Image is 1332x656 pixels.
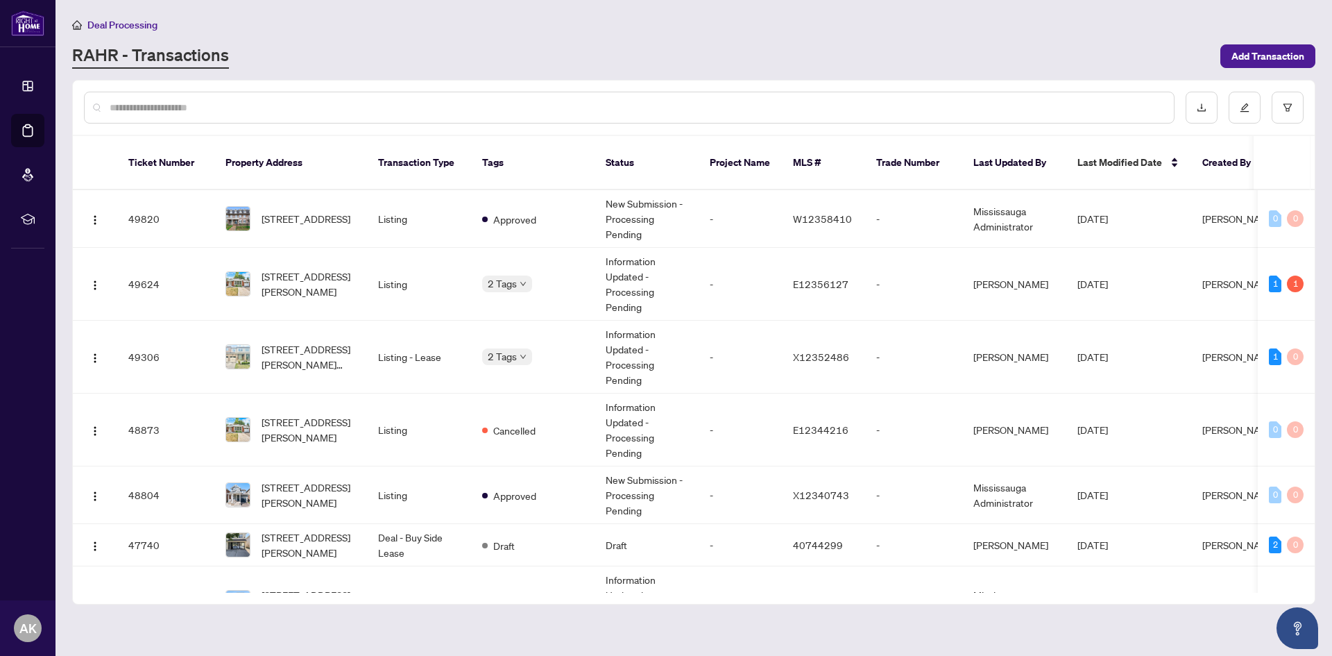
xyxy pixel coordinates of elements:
[1077,155,1162,170] span: Last Modified Date
[1220,44,1315,68] button: Add Transaction
[117,321,214,394] td: 49306
[367,136,471,190] th: Transaction Type
[84,534,106,556] button: Logo
[262,480,356,510] span: [STREET_ADDRESS][PERSON_NAME]
[595,321,699,394] td: Information Updated - Processing Pending
[793,539,843,551] span: 40744299
[1186,92,1218,124] button: download
[520,280,527,287] span: down
[1077,278,1108,290] span: [DATE]
[1287,537,1304,553] div: 0
[1287,276,1304,292] div: 1
[367,321,471,394] td: Listing - Lease
[1077,423,1108,436] span: [DATE]
[699,321,782,394] td: -
[962,190,1066,248] td: Mississauga Administrator
[962,524,1066,566] td: [PERSON_NAME]
[1197,103,1206,112] span: download
[1202,539,1277,551] span: [PERSON_NAME]
[89,491,101,502] img: Logo
[493,488,536,503] span: Approved
[367,524,471,566] td: Deal - Buy Side Lease
[471,136,595,190] th: Tags
[865,466,962,524] td: -
[1269,348,1281,365] div: 1
[1077,539,1108,551] span: [DATE]
[1269,421,1281,438] div: 0
[87,19,157,31] span: Deal Processing
[865,321,962,394] td: -
[595,566,699,639] td: Information Updated - Processing Pending
[226,533,250,557] img: thumbnail-img
[1191,136,1274,190] th: Created By
[117,136,214,190] th: Ticket Number
[962,466,1066,524] td: Mississauga Administrator
[226,272,250,296] img: thumbnail-img
[1269,276,1281,292] div: 1
[1202,212,1277,225] span: [PERSON_NAME]
[595,190,699,248] td: New Submission - Processing Pending
[226,207,250,230] img: thumbnail-img
[367,248,471,321] td: Listing
[699,394,782,466] td: -
[72,20,82,30] span: home
[699,190,782,248] td: -
[262,587,356,618] span: [STREET_ADDRESS][PERSON_NAME][PERSON_NAME]
[84,273,106,295] button: Logo
[595,394,699,466] td: Information Updated - Processing Pending
[226,345,250,369] img: thumbnail-img
[793,423,848,436] span: E12344216
[865,136,962,190] th: Trade Number
[1229,92,1261,124] button: edit
[262,211,350,226] span: [STREET_ADDRESS]
[1202,423,1277,436] span: [PERSON_NAME]
[1231,45,1304,67] span: Add Transaction
[793,351,849,363] span: X12352486
[595,248,699,321] td: Information Updated - Processing Pending
[367,394,471,466] td: Listing
[520,353,527,360] span: down
[1202,351,1277,363] span: [PERSON_NAME]
[1283,103,1292,112] span: filter
[493,212,536,227] span: Approved
[1269,537,1281,553] div: 2
[488,276,517,292] span: 2 Tags
[595,136,699,190] th: Status
[1287,348,1304,365] div: 0
[1287,210,1304,227] div: 0
[1269,210,1281,227] div: 0
[262,530,356,560] span: [STREET_ADDRESS][PERSON_NAME]
[782,136,865,190] th: MLS #
[117,466,214,524] td: 48804
[962,321,1066,394] td: [PERSON_NAME]
[262,414,356,445] span: [STREET_ADDRESS][PERSON_NAME]
[699,248,782,321] td: -
[699,566,782,639] td: -
[1240,103,1249,112] span: edit
[1202,278,1277,290] span: [PERSON_NAME]
[699,136,782,190] th: Project Name
[1077,489,1108,501] span: [DATE]
[11,10,44,36] img: logo
[793,489,849,501] span: X12340743
[793,212,852,225] span: W12358410
[89,541,101,552] img: Logo
[595,524,699,566] td: Draft
[1066,136,1191,190] th: Last Modified Date
[962,394,1066,466] td: [PERSON_NAME]
[72,44,229,69] a: RAHR - Transactions
[367,466,471,524] td: Listing
[89,426,101,437] img: Logo
[493,423,536,438] span: Cancelled
[962,248,1066,321] td: [PERSON_NAME]
[865,190,962,248] td: -
[1287,487,1304,503] div: 0
[865,394,962,466] td: -
[1077,351,1108,363] span: [DATE]
[595,466,699,524] td: New Submission - Processing Pending
[367,190,471,248] td: Listing
[793,278,848,290] span: E12356127
[84,208,106,230] button: Logo
[488,348,517,364] span: 2 Tags
[865,524,962,566] td: -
